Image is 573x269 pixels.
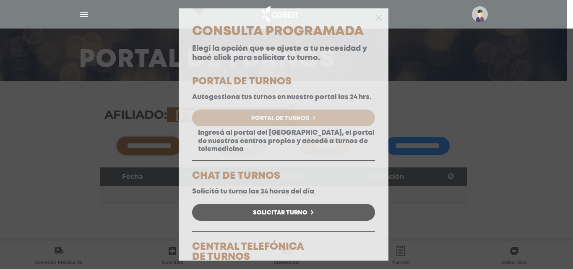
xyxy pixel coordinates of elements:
h5: CHAT DE TURNOS [192,171,375,181]
h5: CENTRAL TELEFÓNICA DE TURNOS [192,242,375,262]
span: Solicitar Turno [253,210,307,216]
span: Portal de Turnos [251,115,310,121]
h5: PORTAL DE TURNOS [192,77,375,87]
p: Ingresá al portal del [GEOGRAPHIC_DATA], el portal de nuestros centros propios y accedé a turnos ... [192,129,375,153]
span: Consulta Programada [192,26,364,37]
p: Solicitá tu turno las 24 horas del día [192,188,375,196]
a: Portal de Turnos [192,110,375,126]
a: Solicitar Turno [192,204,375,221]
p: Elegí la opción que se ajuste a tu necesidad y hacé click para solicitar tu turno. [192,44,375,63]
p: Autogestiona tus turnos en nuestro portal las 24 hrs. [192,93,375,101]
